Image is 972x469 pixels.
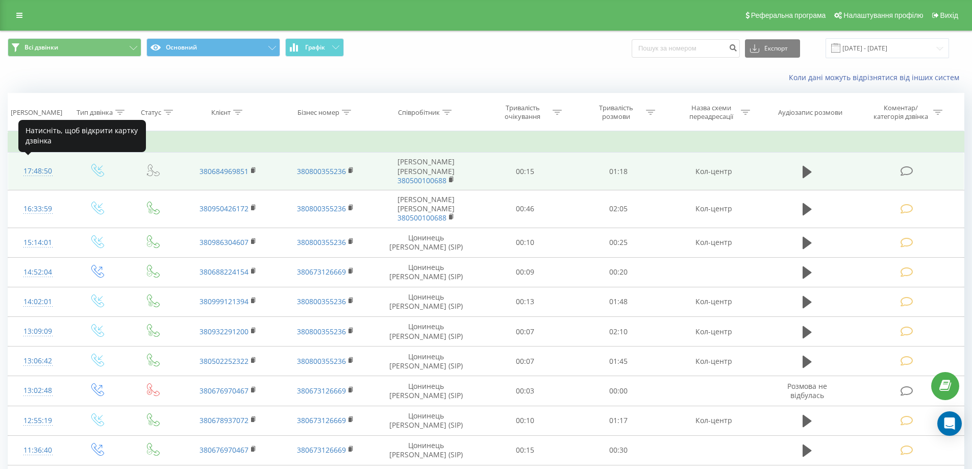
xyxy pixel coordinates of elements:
a: 380673126669 [297,267,346,277]
a: 380502252322 [200,356,248,366]
td: 00:30 [572,435,665,465]
td: 00:07 [479,317,572,347]
span: Всі дзвінки [24,43,58,52]
td: Цонинець [PERSON_NAME] (SIP) [374,317,479,347]
td: Цонинець [PERSON_NAME] (SIP) [374,257,479,287]
td: 01:18 [572,153,665,190]
td: 00:09 [479,257,572,287]
a: 380800355236 [297,204,346,213]
td: 00:07 [479,347,572,376]
td: [PERSON_NAME] [PERSON_NAME] [374,153,479,190]
a: 380950426172 [200,204,248,213]
div: 12:55:19 [18,411,58,431]
span: Реферальна програма [751,11,826,19]
td: Кол-центр [665,347,762,376]
a: 380676970467 [200,445,248,455]
td: Кол-центр [665,228,762,257]
div: 14:02:01 [18,292,58,312]
div: 13:06:42 [18,351,58,371]
td: 01:45 [572,347,665,376]
td: 02:10 [572,317,665,347]
td: 01:17 [572,406,665,435]
a: 380986304607 [200,237,248,247]
td: 00:20 [572,257,665,287]
td: Кол-центр [665,153,762,190]
td: 00:13 [479,287,572,316]
a: 380673126669 [297,445,346,455]
td: Цонинець [PERSON_NAME] (SIP) [374,347,479,376]
td: Кол-центр [665,406,762,435]
td: 00:00 [572,376,665,406]
div: 15:14:01 [18,233,58,253]
div: Статус [141,108,161,117]
a: 380932291200 [200,327,248,336]
td: Кол-центр [665,317,762,347]
a: 380500100688 [397,176,446,185]
div: Бізнес номер [297,108,339,117]
div: Тривалість розмови [589,104,643,121]
a: 380676970467 [200,386,248,396]
span: Розмова не відбулась [787,381,827,400]
div: Клієнт [211,108,231,117]
td: 01:48 [572,287,665,316]
div: Тип дзвінка [77,108,113,117]
a: Коли дані можуть відрізнятися вiд інших систем [789,72,964,82]
div: Аудіозапис розмови [778,108,842,117]
a: 380800355236 [297,356,346,366]
a: 380688224154 [200,267,248,277]
a: 380800355236 [297,237,346,247]
td: 00:03 [479,376,572,406]
div: 17:48:50 [18,161,58,181]
div: Коментар/категорія дзвінка [871,104,931,121]
td: Цонинець [PERSON_NAME] (SIP) [374,287,479,316]
div: [PERSON_NAME] [11,108,62,117]
a: 380999121394 [200,297,248,306]
a: 380673126669 [297,415,346,425]
td: 00:15 [479,153,572,190]
a: 380500100688 [397,213,446,223]
div: 14:52:04 [18,262,58,282]
a: 380800355236 [297,327,346,336]
div: 11:36:40 [18,440,58,460]
td: 02:05 [572,190,665,228]
td: 00:25 [572,228,665,257]
td: 00:15 [479,435,572,465]
div: Співробітник [398,108,440,117]
td: [PERSON_NAME] [PERSON_NAME] [374,190,479,228]
input: Пошук за номером [632,39,740,58]
div: Тривалість очікування [495,104,550,121]
a: 380800355236 [297,297,346,306]
button: Графік [285,38,344,57]
td: Вчора [8,132,964,153]
td: Цонинець [PERSON_NAME] (SIP) [374,406,479,435]
td: 00:10 [479,406,572,435]
a: 380800355236 [297,166,346,176]
div: Open Intercom Messenger [937,411,962,436]
td: Кол-центр [665,190,762,228]
div: Назва схеми переадресації [684,104,738,121]
td: 00:10 [479,228,572,257]
span: Вихід [940,11,958,19]
div: 16:33:59 [18,199,58,219]
span: Налаштування профілю [843,11,923,19]
td: Цонинець [PERSON_NAME] (SIP) [374,376,479,406]
div: 13:02:48 [18,381,58,401]
td: Цонинець [PERSON_NAME] (SIP) [374,228,479,257]
a: 380678937072 [200,415,248,425]
td: 00:46 [479,190,572,228]
a: 380673126669 [297,386,346,396]
button: Всі дзвінки [8,38,141,57]
td: Цонинець [PERSON_NAME] (SIP) [374,435,479,465]
span: Графік [305,44,325,51]
div: 13:09:09 [18,322,58,341]
div: Натисніть, щоб відкрити картку дзвінка [18,120,146,152]
td: Кол-центр [665,287,762,316]
button: Експорт [745,39,800,58]
button: Основний [146,38,280,57]
a: 380684969851 [200,166,248,176]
